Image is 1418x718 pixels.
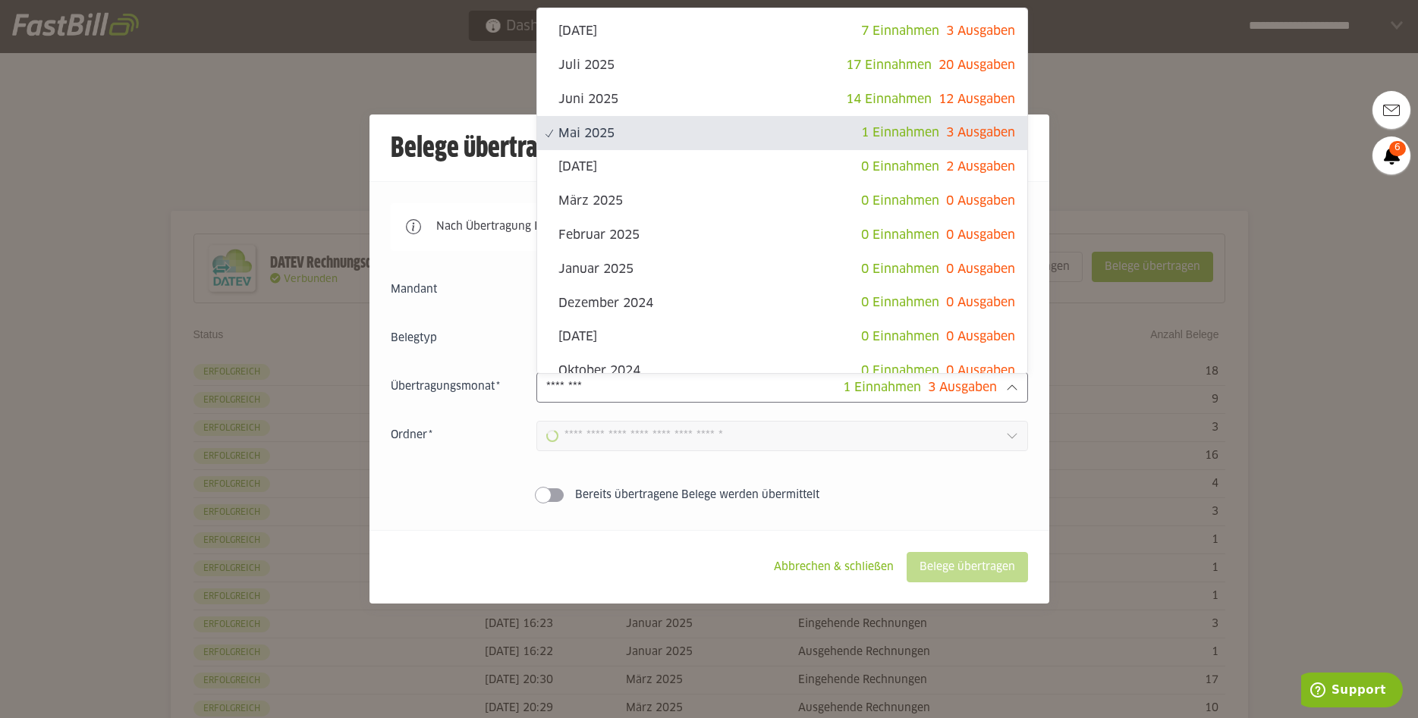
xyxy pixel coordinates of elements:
span: 17 Einnahmen [846,59,932,71]
span: 0 Ausgaben [946,195,1015,207]
span: 3 Ausgaben [946,25,1015,37]
sl-option: Februar 2025 [537,218,1027,252]
span: 20 Ausgaben [939,59,1015,71]
sl-option: [DATE] [537,320,1027,354]
span: 3 Ausgaben [928,381,997,393]
span: 12 Ausgaben [939,93,1015,105]
span: 0 Ausgaben [946,331,1015,343]
sl-option: Januar 2025 [537,252,1027,287]
sl-option: Dezember 2024 [537,286,1027,320]
span: 0 Ausgaben [946,365,1015,377]
span: 14 Einnahmen [846,93,932,105]
sl-option: März 2025 [537,184,1027,218]
span: 0 Einnahmen [861,331,939,343]
sl-option: Oktober 2024 [537,354,1027,388]
sl-option: Mai 2025 [537,116,1027,150]
span: 0 Ausgaben [946,296,1015,309]
span: 0 Ausgaben [946,229,1015,241]
span: 3 Ausgaben [946,127,1015,139]
span: 0 Einnahmen [861,161,939,173]
span: 2 Ausgaben [946,161,1015,173]
span: 0 Einnahmen [861,229,939,241]
a: 6 [1372,136,1410,174]
span: 1 Einnahmen [843,381,921,393]
sl-option: [DATE] [537,14,1027,49]
sl-option: Juli 2025 [537,49,1027,83]
sl-option: [DATE] [537,150,1027,184]
sl-button: Abbrechen & schließen [761,552,907,582]
span: 6 [1389,141,1406,156]
span: 0 Einnahmen [861,195,939,207]
iframe: Öffnet ein Widget, in dem Sie weitere Informationen finden [1301,673,1403,710]
span: 0 Einnahmen [861,296,939,309]
sl-option: Juni 2025 [537,83,1027,117]
span: 7 Einnahmen [861,25,939,37]
span: 0 Ausgaben [946,263,1015,275]
sl-button: Belege übertragen [907,552,1028,582]
span: 0 Einnahmen [861,263,939,275]
span: 1 Einnahmen [861,127,939,139]
sl-switch: Bereits übertragene Belege werden übermittelt [391,488,1028,503]
span: 0 Einnahmen [861,365,939,377]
